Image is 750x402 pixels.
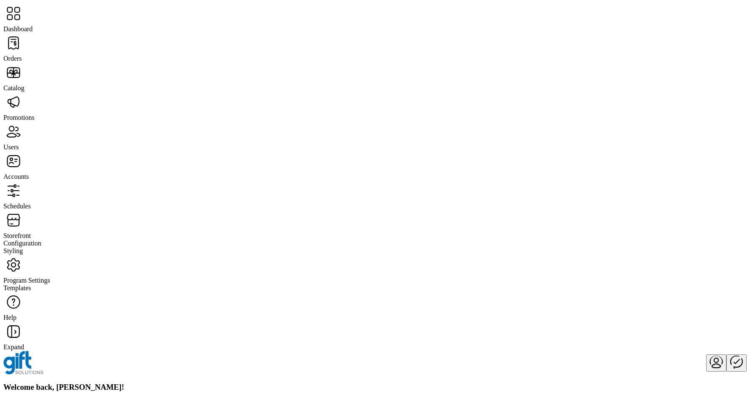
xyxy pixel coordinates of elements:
span: Help [3,314,16,321]
span: Expand [3,343,24,351]
span: Promotions [3,114,35,121]
span: Styling [3,247,23,254]
span: Orders [3,55,22,62]
h3: Welcome back, [PERSON_NAME]! [3,383,747,392]
img: logo [3,351,43,375]
span: Program Settings [3,277,50,284]
span: Dashboard [3,25,32,32]
span: Configuration [3,240,41,247]
span: Storefront [3,232,31,239]
button: menu [706,354,726,372]
span: Users [3,143,19,151]
span: Catalog [3,84,24,92]
button: Publisher Panel [726,354,747,372]
span: Schedules [3,202,31,210]
span: Templates [3,284,31,291]
span: Accounts [3,173,29,180]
